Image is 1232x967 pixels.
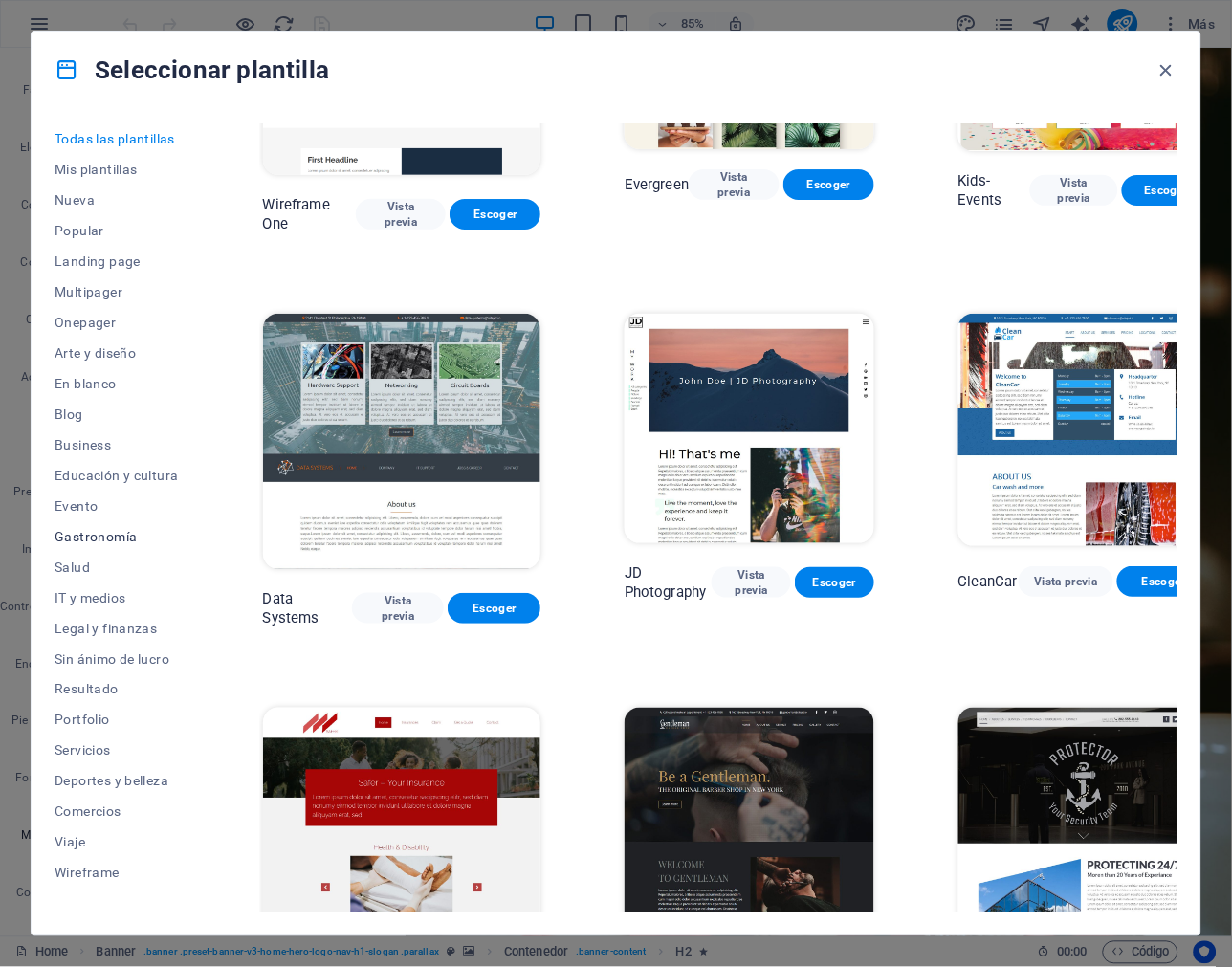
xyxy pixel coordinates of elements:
button: Nueva [55,185,179,215]
span: Wireframe [55,866,179,881]
img: JD Photography [625,314,874,543]
span: IT y medios [55,590,179,605]
span: Deportes y belleza [55,774,179,789]
button: Vista previa [1030,175,1118,206]
button: Onepager [55,307,179,338]
button: Evento [55,491,179,521]
button: Resultado [55,674,179,705]
span: Vista previa [1034,574,1097,589]
span: Vista previa [371,199,431,230]
button: Wireframe [55,858,179,889]
span: Vista previa [1045,175,1103,206]
span: Evento [55,498,179,514]
span: Popular [55,223,179,238]
button: Arte y diseño [55,338,179,368]
button: Escoger [450,199,540,230]
span: Viaje [55,835,179,850]
p: Wireframe One [263,195,356,233]
button: Multipager [55,276,179,307]
span: Salud [55,560,179,575]
p: CleanCar [958,572,1018,591]
span: Escoger [810,575,859,590]
button: Gastronomía [55,521,179,552]
button: Viaje [55,827,179,858]
button: Escoger [783,169,874,200]
button: Vista previa [689,169,780,200]
img: Data Systems [263,314,540,570]
button: Landing page [55,246,179,276]
span: Vista previa [367,593,429,624]
img: Safer [263,708,540,964]
span: Escoger [465,207,525,222]
button: Escoger [448,593,540,624]
span: Vista previa [704,169,764,200]
span: Resultado [55,682,179,697]
button: Escoger [1117,566,1211,597]
span: Comercios [55,804,179,820]
button: Popular [55,215,179,246]
button: Vista previa [356,199,447,230]
button: Todas las plantillas [55,123,179,154]
button: Escoger [1122,175,1210,206]
span: Sin ánimo de lucro [55,651,179,667]
button: Vista previa [1019,566,1112,597]
span: Blog [55,407,179,422]
span: Onepager [55,315,179,330]
span: Legal y finanzas [55,621,179,636]
button: Vista previa [352,593,445,624]
span: En blanco [55,376,179,391]
span: Vista previa [727,567,776,598]
span: Gastronomía [55,529,179,544]
button: Business [55,429,179,460]
span: Business [55,437,179,452]
p: Kids-Events [958,171,1030,209]
span: Landing page [55,253,179,269]
button: IT y medios [55,582,179,613]
img: Gentleman [625,708,874,937]
span: Portfolio [55,713,179,728]
span: Educación y cultura [55,468,179,483]
button: Escoger [795,567,874,598]
span: Servicios [55,743,179,758]
img: CleanCar [958,314,1211,546]
button: Mis plantillas [55,154,179,185]
span: Escoger [1137,183,1195,198]
span: Todas las plantillas [55,131,179,146]
h4: Seleccionar plantilla [55,55,329,85]
button: Sin ánimo de lucro [55,644,179,674]
button: Educación y cultura [55,460,179,491]
button: Comercios [55,797,179,827]
span: Arte y diseño [55,345,179,361]
span: Escoger [463,601,525,616]
button: Salud [55,552,179,582]
p: JD Photography [625,563,712,602]
button: Portfolio [55,705,179,736]
span: Nueva [55,192,179,208]
p: Data Systems [263,589,352,627]
button: Vista previa [712,567,791,598]
span: Multipager [55,284,179,299]
img: Protector [958,708,1211,940]
button: Servicios [55,736,179,766]
button: Legal y finanzas [55,613,179,644]
span: Escoger [799,177,859,192]
span: Mis plantillas [55,162,179,177]
span: Escoger [1133,574,1196,589]
button: En blanco [55,368,179,399]
p: Evergreen [625,175,689,194]
button: Blog [55,399,179,429]
button: Deportes y belleza [55,766,179,797]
